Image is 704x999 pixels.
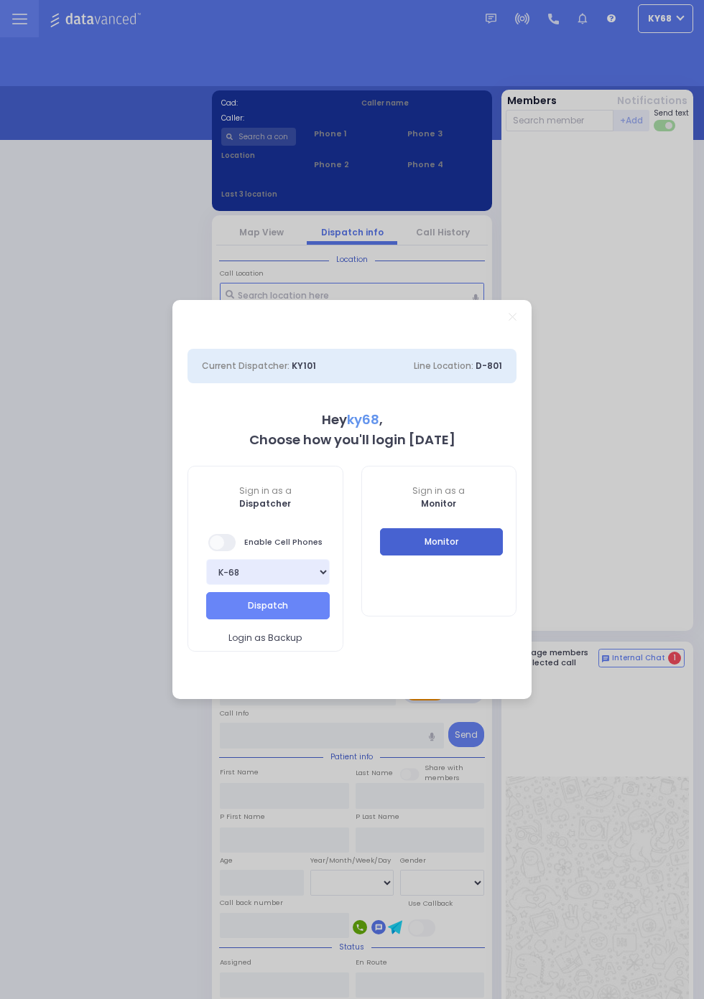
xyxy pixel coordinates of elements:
span: Sign in as a [188,484,343,497]
span: Current Dispatcher: [202,360,290,372]
span: Enable Cell Phones [208,533,323,553]
b: Monitor [421,497,456,510]
span: KY101 [292,360,316,372]
span: Sign in as a [362,484,517,497]
span: ky68 [347,411,379,428]
a: Close [509,313,517,321]
span: Line Location: [414,360,473,372]
span: D-801 [476,360,502,372]
button: Monitor [380,528,504,555]
b: Hey , [322,411,383,428]
span: Login as Backup [228,632,302,644]
b: Choose how you'll login [DATE] [249,431,455,449]
b: Dispatcher [239,497,291,510]
button: Dispatch [206,592,330,619]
